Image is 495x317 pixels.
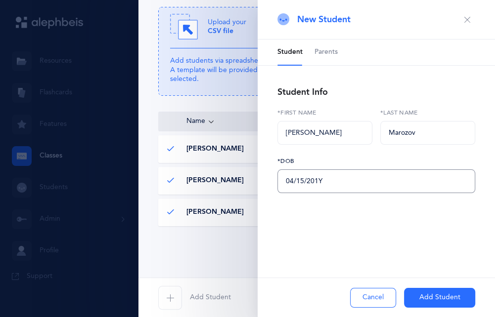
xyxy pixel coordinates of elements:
span: New Student [297,13,351,26]
label: *Last name [380,108,475,117]
p: Upload your [208,18,246,36]
p: Add students via spreadsheet import. A template will be provided if this is selected. [170,56,301,83]
span: Add Student [190,293,231,303]
input: MM/DD/YYYY [277,169,475,193]
span: Name [167,117,205,126]
button: Cancel [350,288,396,308]
span: [PERSON_NAME] [186,207,244,217]
span: [PERSON_NAME] [186,144,244,154]
img: Drag.svg [170,13,198,40]
div: Student Info [277,86,328,98]
label: *First name [277,108,372,117]
button: Add Student [158,286,231,310]
button: Add Student [404,288,475,308]
span: Parents [315,47,338,57]
span: [PERSON_NAME] [186,176,244,186]
b: CSV file [208,27,233,35]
